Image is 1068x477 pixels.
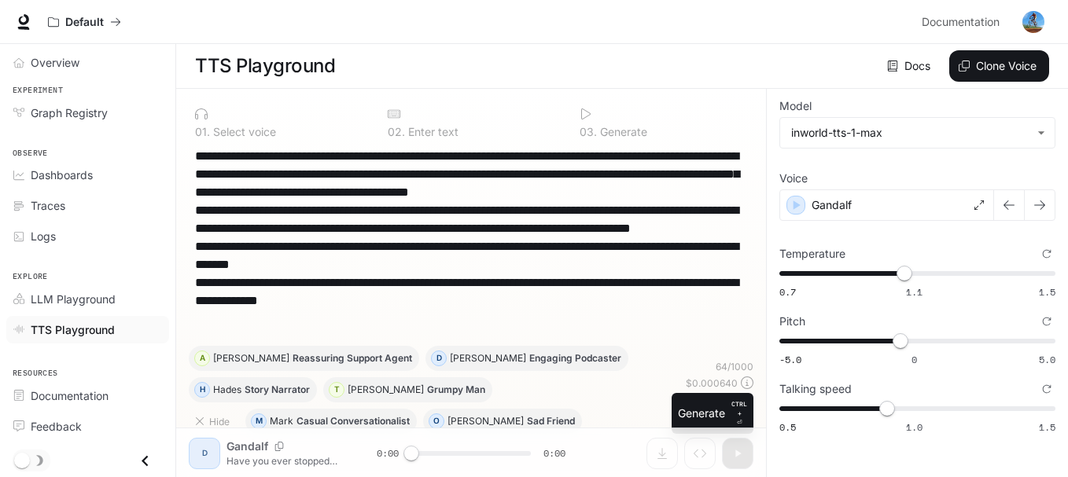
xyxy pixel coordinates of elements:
[1038,313,1055,330] button: Reset to default
[296,416,410,426] p: Casual Conversationalist
[195,127,210,138] p: 0 1 .
[6,222,169,250] a: Logs
[812,197,852,213] p: Gandalf
[31,291,116,307] span: LLM Playground
[906,285,923,299] span: 1.1
[731,399,747,427] p: ⏎
[31,197,65,214] span: Traces
[529,354,621,363] p: Engaging Podcaster
[686,376,738,390] p: $ 0.000640
[672,393,753,434] button: GenerateCTRL +⏎
[1018,6,1049,38] button: User avatar
[195,377,209,402] div: H
[779,173,808,184] p: Voice
[779,285,796,299] span: 0.7
[423,409,582,434] button: O[PERSON_NAME]Sad Friend
[779,353,801,366] span: -5.0
[245,409,417,434] button: MMarkCasual Conversationalist
[189,409,239,434] button: Hide
[31,418,82,435] span: Feedback
[791,125,1029,141] div: inworld-tts-1-max
[31,321,115,338] span: TTS Playground
[6,161,169,189] a: Dashboards
[580,127,597,138] p: 0 3 .
[127,445,163,477] button: Close drawer
[429,409,444,434] div: O
[31,105,108,121] span: Graph Registry
[884,50,937,82] a: Docs
[1039,353,1055,366] span: 5.0
[213,354,289,363] p: [PERSON_NAME]
[906,420,923,434] span: 1.0
[252,409,266,434] div: M
[31,54,79,71] span: Overview
[432,346,446,371] div: D
[189,377,317,402] button: HHadesStory Narrator
[779,101,812,112] p: Model
[1022,11,1044,33] img: User avatar
[195,50,335,82] h1: TTS Playground
[41,6,128,38] button: All workspaces
[293,354,412,363] p: Reassuring Support Agent
[779,316,805,327] p: Pitch
[405,127,459,138] p: Enter text
[780,118,1055,148] div: inworld-tts-1-max
[6,99,169,127] a: Graph Registry
[31,167,93,183] span: Dashboards
[425,346,628,371] button: D[PERSON_NAME]Engaging Podcaster
[1038,380,1055,398] button: Reset to default
[14,451,30,468] span: Dark mode toggle
[6,413,169,440] a: Feedback
[6,192,169,219] a: Traces
[330,377,344,402] div: T
[1039,285,1055,299] span: 1.5
[731,399,747,418] p: CTRL +
[195,346,209,371] div: A
[450,354,526,363] p: [PERSON_NAME]
[6,382,169,409] a: Documentation
[922,13,1000,32] span: Documentation
[779,383,852,394] p: Talking speed
[270,416,293,426] p: Mark
[245,385,310,394] p: Story Narrator
[388,127,405,138] p: 0 2 .
[527,416,575,426] p: Sad Friend
[427,385,485,394] p: Grumpy Man
[210,127,276,138] p: Select voice
[323,377,492,402] button: T[PERSON_NAME]Grumpy Man
[31,387,109,404] span: Documentation
[213,385,241,394] p: Hades
[1039,420,1055,434] span: 1.5
[6,316,169,343] a: TTS Playground
[65,16,104,29] p: Default
[779,420,796,434] span: 0.5
[348,385,424,394] p: [PERSON_NAME]
[597,127,647,138] p: Generate
[189,346,419,371] button: A[PERSON_NAME]Reassuring Support Agent
[779,248,845,259] p: Temperature
[1038,245,1055,262] button: Reset to default
[6,49,169,76] a: Overview
[911,353,917,366] span: 0
[949,50,1049,82] button: Clone Voice
[6,285,169,313] a: LLM Playground
[447,416,524,426] p: [PERSON_NAME]
[915,6,1011,38] a: Documentation
[31,228,56,244] span: Logs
